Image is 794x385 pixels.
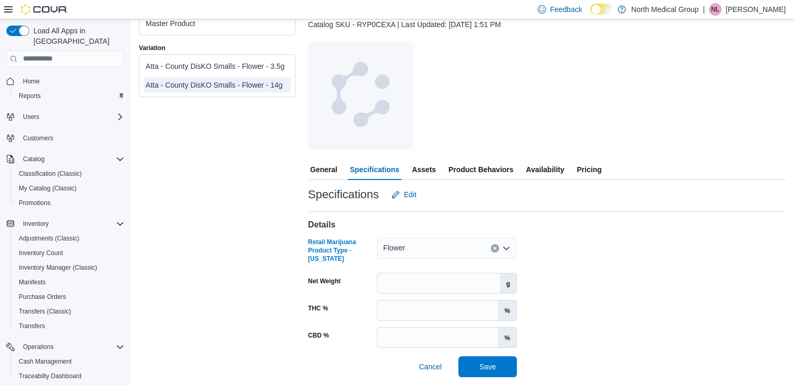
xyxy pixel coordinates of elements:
[19,278,45,286] span: Manifests
[19,249,63,257] span: Inventory Count
[15,197,124,209] span: Promotions
[10,196,128,210] button: Promotions
[308,188,379,201] h3: Specifications
[29,26,124,46] span: Load All Apps in [GEOGRAPHIC_DATA]
[19,199,51,207] span: Promotions
[711,3,719,16] span: NL
[15,291,70,303] a: Purchase Orders
[308,304,328,312] label: THC %
[10,89,128,103] button: Reports
[23,134,53,142] span: Customers
[19,153,124,165] span: Catalog
[550,4,582,15] span: Feedback
[19,153,49,165] button: Catalog
[15,90,124,102] span: Reports
[146,80,289,90] div: Atta - County DisKO Smalls - Flower - 14g
[15,167,124,180] span: Classification (Classic)
[498,328,516,347] label: %
[10,260,128,275] button: Inventory Manager (Classic)
[19,170,82,178] span: Classification (Classic)
[448,159,513,180] span: Product Behaviors
[19,132,57,145] a: Customers
[15,276,124,288] span: Manifests
[19,372,81,380] span: Traceabilty Dashboard
[23,77,40,86] span: Home
[502,244,511,252] button: Open list of options
[15,291,124,303] span: Purchase Orders
[15,261,101,274] a: Inventory Manager (Classic)
[2,152,128,166] button: Catalog
[387,184,421,205] button: Edit
[419,362,442,372] span: Cancel
[23,113,39,121] span: Users
[15,370,124,382] span: Traceabilty Dashboard
[15,305,75,318] a: Transfers (Classic)
[308,238,373,263] label: Retail Marijuana Product Type - [US_STATE]
[15,197,55,209] a: Promotions
[10,231,128,246] button: Adjustments (Classic)
[308,277,340,285] label: Net Weight
[308,42,412,147] img: Image for Cova Placeholder
[10,166,128,181] button: Classification (Classic)
[15,320,124,332] span: Transfers
[19,111,124,123] span: Users
[15,355,124,368] span: Cash Management
[19,218,53,230] button: Inventory
[15,182,81,195] a: My Catalog (Classic)
[21,4,68,15] img: Cova
[23,220,49,228] span: Inventory
[383,242,405,254] span: Flower
[2,130,128,146] button: Customers
[15,370,86,382] a: Traceabilty Dashboard
[2,110,128,124] button: Users
[15,232,124,245] span: Adjustments (Classic)
[19,341,58,353] button: Operations
[10,275,128,290] button: Manifests
[479,362,496,372] span: Save
[526,159,564,180] span: Availability
[458,356,517,377] button: Save
[412,159,436,180] span: Assets
[15,355,76,368] a: Cash Management
[726,3,786,16] p: [PERSON_NAME]
[10,304,128,319] button: Transfers (Classic)
[15,247,124,259] span: Inventory Count
[491,244,499,252] button: Clear input
[10,246,128,260] button: Inventory Count
[146,18,289,29] div: Master Product
[500,273,516,293] label: g
[308,19,786,30] div: Catalog SKU - RYP0CEXA | Last Updated: [DATE] 1:51 PM
[19,341,124,353] span: Operations
[19,131,124,145] span: Customers
[19,75,124,88] span: Home
[2,74,128,89] button: Home
[590,4,612,15] input: Dark Mode
[15,182,124,195] span: My Catalog (Classic)
[709,3,721,16] div: Nicholas Leone
[23,343,54,351] span: Operations
[15,305,124,318] span: Transfers (Classic)
[10,319,128,333] button: Transfers
[15,167,86,180] a: Classification (Classic)
[19,234,79,243] span: Adjustments (Classic)
[404,189,417,200] span: Edit
[23,155,44,163] span: Catalog
[15,232,84,245] a: Adjustments (Classic)
[19,293,66,301] span: Purchase Orders
[19,218,124,230] span: Inventory
[15,247,67,259] a: Inventory Count
[631,3,698,16] p: North Medical Group
[10,181,128,196] button: My Catalog (Classic)
[139,44,165,52] label: Variation
[498,300,516,320] label: %
[703,3,705,16] p: |
[19,357,72,366] span: Cash Management
[10,354,128,369] button: Cash Management
[19,184,77,192] span: My Catalog (Classic)
[308,331,329,340] label: CBD %
[577,159,601,180] span: Pricing
[19,92,41,100] span: Reports
[15,276,50,288] a: Manifests
[10,290,128,304] button: Purchase Orders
